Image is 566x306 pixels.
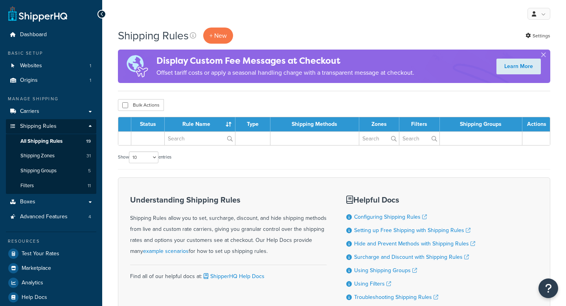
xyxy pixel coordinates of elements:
[354,253,469,261] a: Surcharge and Discount with Shipping Rules
[6,261,96,275] a: Marketplace
[6,73,96,88] li: Origins
[6,119,96,194] li: Shipping Rules
[270,117,359,131] th: Shipping Methods
[6,195,96,209] a: Boxes
[6,104,96,119] a: Carriers
[354,240,475,248] a: Hide and Prevent Methods with Shipping Rules
[165,117,235,131] th: Rule Name
[8,6,67,22] a: ShipperHQ Home
[6,28,96,42] a: Dashboard
[22,251,59,257] span: Test Your Rates
[20,168,57,174] span: Shipping Groups
[22,280,43,286] span: Analytics
[496,59,541,74] a: Learn More
[202,272,265,280] a: ShipperHQ Help Docs
[6,59,96,73] a: Websites 1
[354,266,417,275] a: Using Shipping Groups
[130,195,327,204] h3: Understanding Shipping Rules
[6,119,96,134] a: Shipping Rules
[22,265,51,272] span: Marketplace
[20,123,57,130] span: Shipping Rules
[399,132,439,145] input: Search
[22,294,47,301] span: Help Docs
[118,50,156,83] img: duties-banner-06bc72dcb5fe05cb3f9472aba00be2ae8eb53ab6f0d8bb03d382ba314ac3c341.png
[88,168,91,174] span: 5
[203,28,233,44] p: + New
[354,226,470,234] a: Setting up Free Shipping with Shipping Rules
[130,195,327,257] div: Shipping Rules allow you to set, surcharge, discount, and hide shipping methods from live and cus...
[354,213,427,221] a: Configuring Shipping Rules
[118,99,164,111] button: Bulk Actions
[88,182,91,189] span: 11
[6,96,96,102] div: Manage Shipping
[6,164,96,178] a: Shipping Groups 5
[399,117,440,131] th: Filters
[538,278,558,298] button: Open Resource Center
[354,293,438,301] a: Troubleshooting Shipping Rules
[6,179,96,193] li: Filters
[20,199,35,205] span: Boxes
[6,149,96,163] a: Shipping Zones 31
[440,117,522,131] th: Shipping Groups
[235,117,270,131] th: Type
[6,50,96,57] div: Basic Setup
[20,214,68,220] span: Advanced Features
[359,132,399,145] input: Search
[6,179,96,193] a: Filters 11
[118,28,189,43] h1: Shipping Rules
[6,290,96,304] a: Help Docs
[359,117,399,131] th: Zones
[20,63,42,69] span: Websites
[130,265,327,282] div: Find all of our helpful docs at:
[6,247,96,261] a: Test Your Rates
[86,138,91,145] span: 19
[20,108,39,115] span: Carriers
[6,134,96,149] li: All Shipping Rules
[526,30,550,41] a: Settings
[20,153,55,159] span: Shipping Zones
[20,77,38,84] span: Origins
[6,134,96,149] a: All Shipping Rules 19
[6,238,96,245] div: Resources
[354,280,391,288] a: Using Filters
[6,210,96,224] a: Advanced Features 4
[6,59,96,73] li: Websites
[143,247,189,255] a: example scenarios
[6,210,96,224] li: Advanced Features
[156,67,414,78] p: Offset tariff costs or apply a seasonal handling charge with a transparent message at checkout.
[90,63,91,69] span: 1
[522,117,550,131] th: Actions
[6,276,96,290] a: Analytics
[20,182,34,189] span: Filters
[20,138,62,145] span: All Shipping Rules
[156,54,414,67] h4: Display Custom Fee Messages at Checkout
[20,31,47,38] span: Dashboard
[6,164,96,178] li: Shipping Groups
[6,149,96,163] li: Shipping Zones
[6,73,96,88] a: Origins 1
[129,151,158,163] select: Showentries
[131,117,165,131] th: Status
[165,132,235,145] input: Search
[346,195,475,204] h3: Helpful Docs
[86,153,91,159] span: 31
[90,77,91,84] span: 1
[118,151,171,163] label: Show entries
[88,214,91,220] span: 4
